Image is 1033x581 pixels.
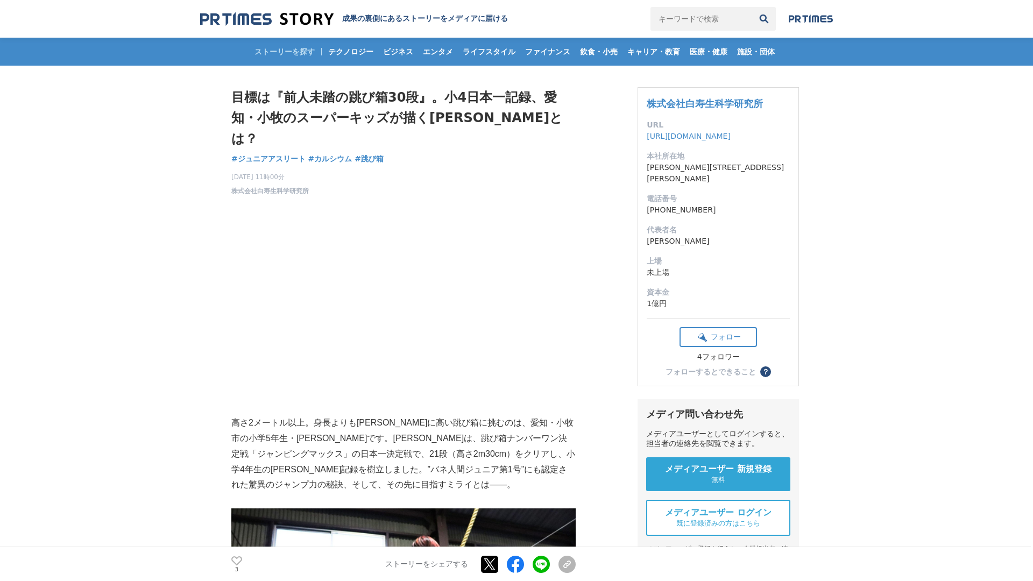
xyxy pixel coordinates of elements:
a: ファイナンス [521,38,575,66]
span: [DATE] 11時00分 [231,172,309,182]
span: エンタメ [419,47,457,56]
dt: URL [647,119,790,131]
p: ストーリーをシェアする [385,559,468,569]
h1: 目標は『前人未踏の跳び箱30段』。小4日本一記録、愛知・小牧のスーパーキッズが描く[PERSON_NAME]とは？ [231,87,576,149]
span: ？ [762,368,769,375]
span: ビジネス [379,47,418,56]
input: キーワードで検索 [650,7,752,31]
a: [URL][DOMAIN_NAME] [647,132,731,140]
span: 既に登録済みの方はこちら [676,519,760,528]
dt: 本社所在地 [647,151,790,162]
span: #ジュニアアスリート [231,154,306,164]
a: 飲食・小売 [576,38,622,66]
a: メディアユーザー ログイン 既に登録済みの方はこちら [646,500,790,536]
span: ライフスタイル [458,47,520,56]
span: 医療・健康 [685,47,732,56]
a: ライフスタイル [458,38,520,66]
span: テクノロジー [324,47,378,56]
div: 4フォロワー [680,352,757,362]
span: メディアユーザー ログイン [665,507,772,519]
a: キャリア・教育 [623,38,684,66]
a: #ジュニアアスリート [231,153,306,165]
dt: 代表者名 [647,224,790,236]
a: #カルシウム [308,153,352,165]
dt: 上場 [647,256,790,267]
a: 株式会社白寿生科学研究所 [231,186,309,196]
dd: [PHONE_NUMBER] [647,204,790,216]
img: 成果の裏側にあるストーリーをメディアに届ける [200,12,334,26]
button: ？ [760,366,771,377]
dd: 未上場 [647,267,790,278]
span: 施設・団体 [733,47,779,56]
p: 3 [231,566,242,572]
span: 無料 [711,475,725,485]
button: 検索 [752,7,776,31]
dt: 電話番号 [647,193,790,204]
a: 株式会社白寿生科学研究所 [647,98,763,109]
dd: [PERSON_NAME] [647,236,790,247]
span: ファイナンス [521,47,575,56]
dd: 1億円 [647,298,790,309]
img: prtimes [789,15,833,23]
div: メディア問い合わせ先 [646,408,790,421]
a: テクノロジー [324,38,378,66]
p: 高さ2メートル以上。身長よりも[PERSON_NAME]に高い跳び箱に挑むのは、愛知・小牧市の小学5年生・[PERSON_NAME]です。[PERSON_NAME]は、跳び箱ナンバーワン決定戦「... [231,415,576,493]
a: エンタメ [419,38,457,66]
div: メディアユーザーとしてログインすると、担当者の連絡先を閲覧できます。 [646,429,790,449]
a: ビジネス [379,38,418,66]
span: 飲食・小売 [576,47,622,56]
dt: 資本金 [647,287,790,298]
a: #跳び箱 [355,153,384,165]
dd: [PERSON_NAME][STREET_ADDRESS][PERSON_NAME] [647,162,790,185]
a: 施設・団体 [733,38,779,66]
h2: 成果の裏側にあるストーリーをメディアに届ける [342,14,508,24]
div: フォローするとできること [666,368,756,375]
span: #カルシウム [308,154,352,164]
a: 医療・健康 [685,38,732,66]
span: メディアユーザー 新規登録 [665,464,772,475]
a: 成果の裏側にあるストーリーをメディアに届ける 成果の裏側にあるストーリーをメディアに届ける [200,12,508,26]
span: キャリア・教育 [623,47,684,56]
span: #跳び箱 [355,154,384,164]
button: フォロー [680,327,757,347]
a: メディアユーザー 新規登録 無料 [646,457,790,491]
